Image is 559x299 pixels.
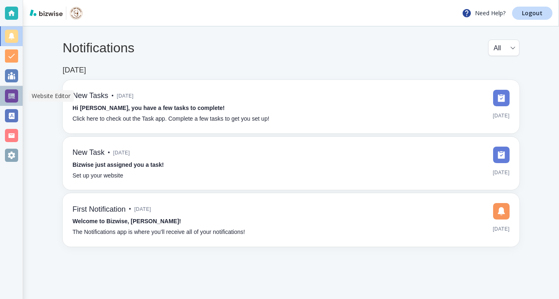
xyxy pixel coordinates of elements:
a: Logout [512,7,552,20]
h6: New Task [73,148,105,157]
strong: Bizwise just assigned you a task! [73,161,164,168]
p: Set up your website [73,171,123,180]
span: [DATE] [134,203,151,215]
div: All [494,40,514,56]
h6: New Tasks [73,91,108,100]
strong: Hi [PERSON_NAME], you have a few tasks to complete! [73,105,225,111]
img: DashboardSidebarTasks.svg [493,147,510,163]
a: First Notification•[DATE]Welcome to Bizwise, [PERSON_NAME]!The Notifications app is where you’ll ... [63,193,519,247]
p: • [112,91,114,100]
p: • [129,205,131,214]
span: [DATE] [117,90,134,102]
a: New Task•[DATE]Bizwise just assigned you a task!Set up your website[DATE] [63,137,519,190]
span: [DATE] [493,110,510,122]
strong: Welcome to Bizwise, [PERSON_NAME]! [73,218,181,224]
h6: [DATE] [63,66,86,75]
span: [DATE] [113,147,130,159]
a: New Tasks•[DATE]Hi [PERSON_NAME], you have a few tasks to complete!Click here to check out the Ta... [63,80,519,133]
img: bizwise [30,9,63,16]
p: Click here to check out the Task app. Complete a few tasks to get you set up! [73,114,269,124]
img: DashboardSidebarNotification.svg [493,203,510,220]
p: The Notifications app is where you’ll receive all of your notifications! [73,228,245,237]
h4: Notifications [63,40,134,56]
p: • [108,148,110,157]
p: Logout [522,10,543,16]
img: Lake Van Kennels [70,7,83,20]
span: [DATE] [493,223,510,235]
p: Website Editor [32,92,70,100]
span: [DATE] [493,166,510,179]
h6: First Notification [73,205,126,214]
img: DashboardSidebarTasks.svg [493,90,510,106]
p: Need Help? [462,8,505,18]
